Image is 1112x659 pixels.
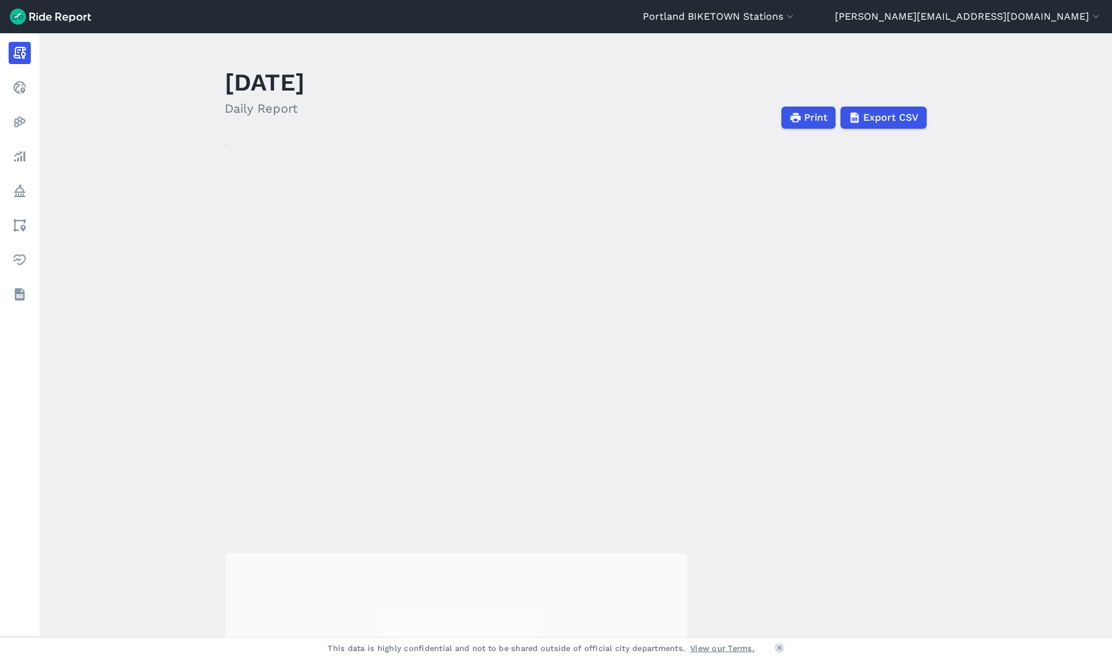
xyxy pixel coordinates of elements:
a: Policy [9,180,31,202]
img: Ride Report [10,9,91,25]
button: Portland BIKETOWN Stations [643,9,796,24]
button: [PERSON_NAME][EMAIL_ADDRESS][DOMAIN_NAME] [835,9,1102,24]
a: Areas [9,214,31,237]
button: Export CSV [840,107,927,129]
span: Export CSV [863,110,919,125]
a: Report [9,42,31,64]
span: Print [804,110,828,125]
button: Print [781,107,836,129]
a: Analyze [9,145,31,168]
h1: [DATE] [225,65,305,99]
a: Heatmaps [9,111,31,133]
h2: Daily Report [225,99,305,118]
a: Datasets [9,283,31,305]
a: View our Terms. [690,642,755,654]
a: Health [9,249,31,271]
a: Realtime [9,76,31,99]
